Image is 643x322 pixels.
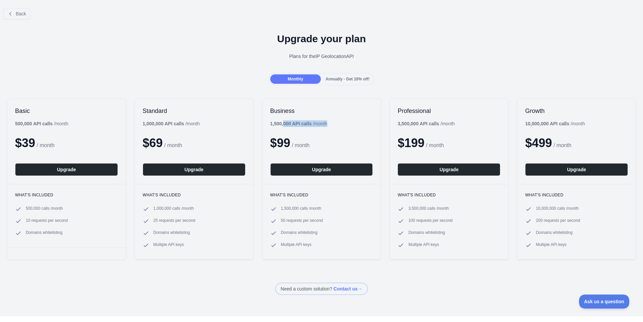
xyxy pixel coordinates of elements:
div: / month [398,120,455,127]
span: $ 199 [398,136,424,150]
h2: Business [270,107,373,115]
h2: Professional [398,107,500,115]
iframe: Toggle Customer Support [579,295,630,309]
div: / month [270,120,328,127]
b: 3,500,000 API calls [398,121,439,126]
b: 1,500,000 API calls [270,121,312,126]
span: $ 99 [270,136,290,150]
